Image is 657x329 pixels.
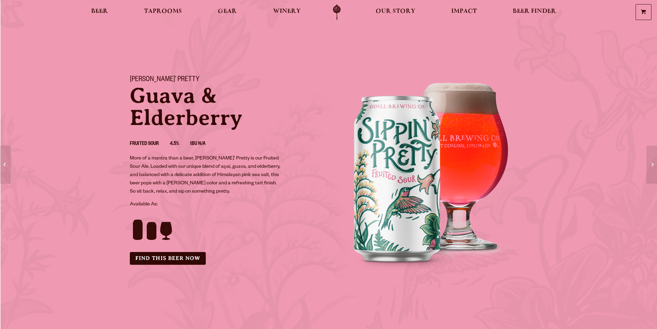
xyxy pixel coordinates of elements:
[144,9,182,14] span: Taprooms
[451,9,477,14] span: Impact
[376,9,415,14] span: Our Story
[213,4,241,20] a: Gear
[269,4,305,20] a: Winery
[87,4,113,20] a: Beer
[130,252,206,265] a: Find this Beer Now
[329,67,536,274] img: This is the hero foreground aria label
[130,85,320,129] p: Guava & Elderberry
[508,4,561,20] a: Beer Finder
[130,155,282,196] p: More of a mantra than a beer, [PERSON_NAME]’ Pretty is our Fruited Sour Ale. Loaded with our uniq...
[190,140,216,149] li: IBU N/A
[130,140,170,149] li: Fruited Sour
[170,140,190,149] li: 4.5%
[273,9,301,14] span: Winery
[139,4,186,20] a: Taprooms
[447,4,481,20] a: Impact
[513,9,556,14] span: Beer Finder
[218,9,237,14] span: Gear
[130,76,320,85] h1: [PERSON_NAME]’ Pretty
[371,4,420,20] a: Our Story
[91,9,108,14] span: Beer
[130,201,320,209] p: Available As:
[324,4,350,20] a: Odell Home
